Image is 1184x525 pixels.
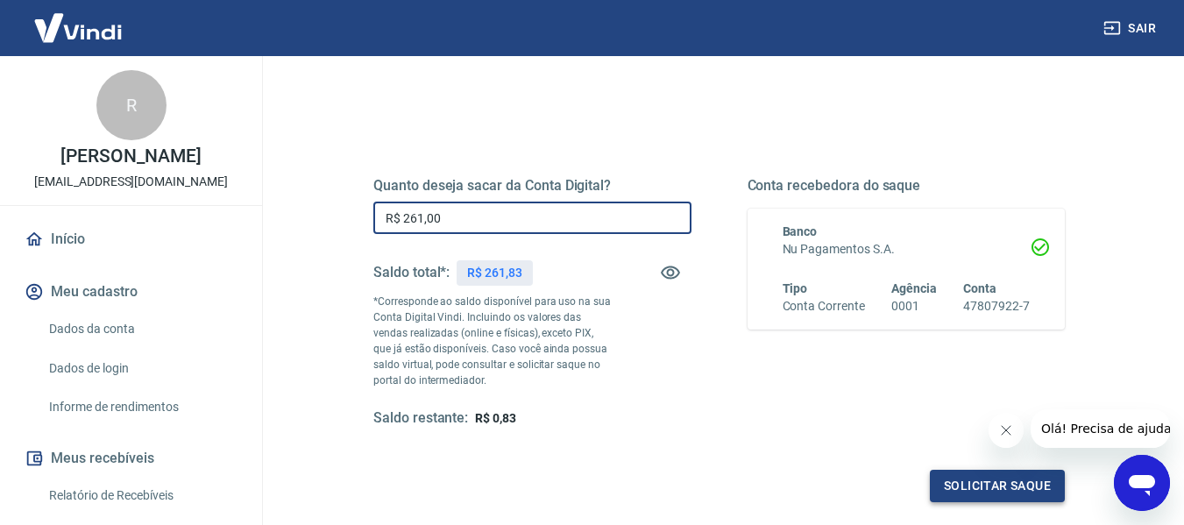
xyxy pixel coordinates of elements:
[963,281,996,295] span: Conta
[21,439,241,478] button: Meus recebíveis
[373,409,468,428] h5: Saldo restante:
[1031,409,1170,448] iframe: Mensagem da empresa
[467,264,522,282] p: R$ 261,83
[34,173,228,191] p: [EMAIL_ADDRESS][DOMAIN_NAME]
[475,411,516,425] span: R$ 0,83
[42,478,241,514] a: Relatório de Recebíveis
[891,297,937,316] h6: 0001
[1114,455,1170,511] iframe: Botão para abrir a janela de mensagens
[373,264,450,281] h5: Saldo total*:
[21,220,241,259] a: Início
[783,224,818,238] span: Banco
[891,281,937,295] span: Agência
[42,351,241,387] a: Dados de login
[748,177,1066,195] h5: Conta recebedora do saque
[373,177,691,195] h5: Quanto deseja sacar da Conta Digital?
[783,240,1031,259] h6: Nu Pagamentos S.A.
[783,297,865,316] h6: Conta Corrente
[60,147,201,166] p: [PERSON_NAME]
[21,273,241,311] button: Meu cadastro
[96,70,167,140] div: R
[42,389,241,425] a: Informe de rendimentos
[42,311,241,347] a: Dados da conta
[11,12,147,26] span: Olá! Precisa de ajuda?
[1100,12,1163,45] button: Sair
[963,297,1030,316] h6: 47807922-7
[21,1,135,54] img: Vindi
[930,470,1065,502] button: Solicitar saque
[989,413,1024,448] iframe: Fechar mensagem
[783,281,808,295] span: Tipo
[373,294,612,388] p: *Corresponde ao saldo disponível para uso na sua Conta Digital Vindi. Incluindo os valores das ve...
